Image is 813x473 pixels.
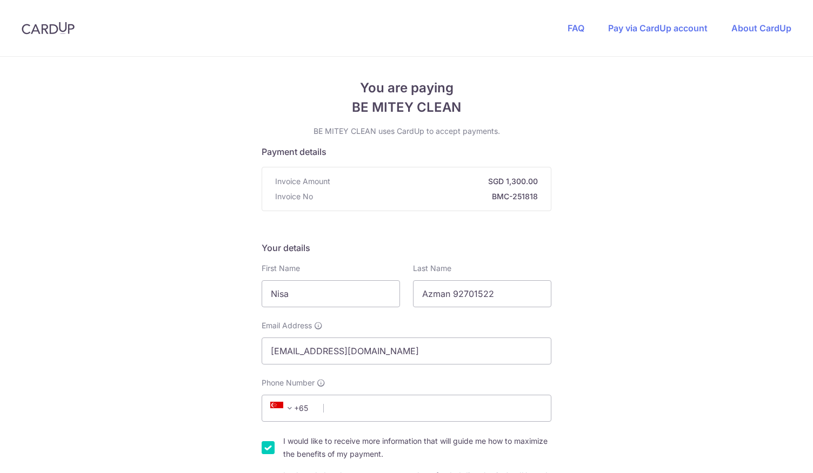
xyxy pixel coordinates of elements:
[262,280,400,307] input: First name
[317,191,538,202] strong: BMC-251818
[568,23,584,33] a: FAQ
[413,280,551,307] input: Last name
[22,22,75,35] img: CardUp
[608,23,708,33] a: Pay via CardUp account
[413,263,451,274] label: Last Name
[262,145,551,158] h5: Payment details
[262,320,312,331] span: Email Address
[267,402,316,415] span: +65
[262,263,300,274] label: First Name
[275,191,313,202] span: Invoice No
[262,337,551,364] input: Email address
[270,402,296,415] span: +65
[262,241,551,254] h5: Your details
[262,126,551,137] p: BE MITEY CLEAN uses CardUp to accept payments.
[262,78,551,98] span: You are paying
[275,176,330,187] span: Invoice Amount
[335,176,538,187] strong: SGD 1,300.00
[262,377,315,388] span: Phone Number
[262,98,551,117] span: BE MITEY CLEAN
[731,23,791,33] a: About CardUp
[283,435,551,461] label: I would like to receive more information that will guide me how to maximize the benefits of my pa...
